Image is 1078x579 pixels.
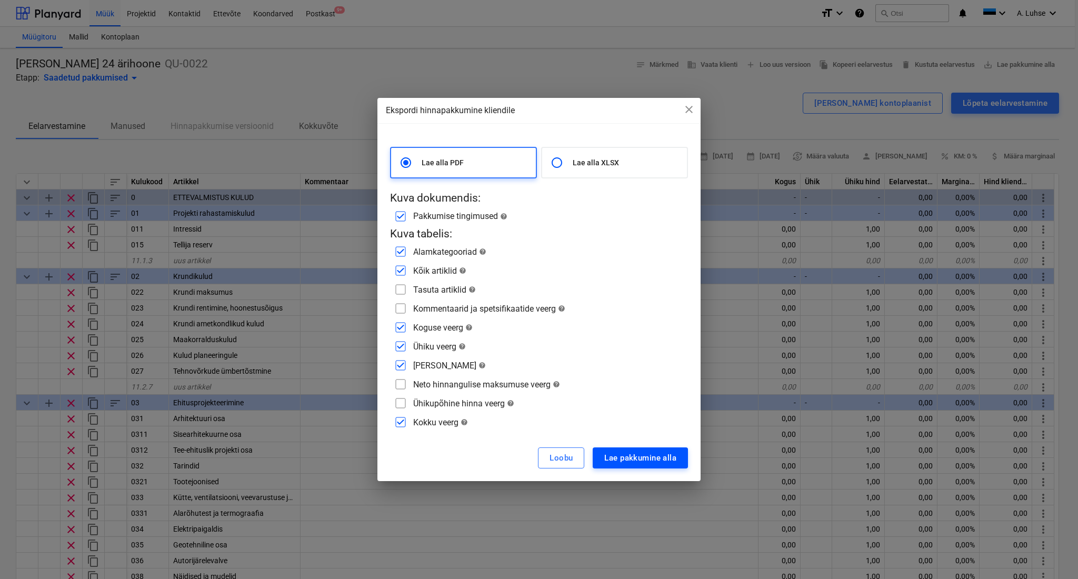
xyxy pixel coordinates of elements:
div: Kommentaarid ja spetsifikaatide veerg [413,304,565,314]
div: Neto hinnangulise maksumuse veerg [413,380,560,390]
div: Alamkategooriad [413,247,486,257]
button: Lae pakkumine alla [593,447,688,468]
span: help [457,267,466,274]
div: Lae alla PDF [390,147,537,178]
span: help [463,324,473,331]
span: help [466,286,476,293]
span: help [498,213,507,220]
span: help [476,362,486,369]
span: help [551,381,560,388]
div: Kõik artiklid [413,266,466,276]
div: Ekspordi hinnapakkumine kliendile [386,104,692,117]
div: Lae pakkumine alla [604,451,676,465]
span: help [505,400,514,407]
span: close [683,103,695,116]
span: help [458,418,468,426]
button: Loobu [538,447,584,468]
p: Lae alla PDF [422,157,532,168]
div: Koguse veerg [413,323,473,333]
div: close [683,103,695,119]
span: help [477,248,486,255]
p: Kuva tabelis: [390,227,688,242]
div: Pakkumise tingimused [413,211,507,221]
div: [PERSON_NAME] [413,361,486,371]
div: Tasuta artiklid [413,285,476,295]
div: Ühikupõhine hinna veerg [413,398,514,408]
div: Lae alla XLSX [541,147,688,178]
div: Kokku veerg [413,417,468,427]
div: Loobu [550,451,573,465]
p: Kuva dokumendis: [390,191,688,206]
span: help [556,305,565,312]
p: Lae alla XLSX [573,157,683,168]
div: Vestlusvidin [1025,528,1078,579]
iframe: Chat Widget [1025,528,1078,579]
div: Ühiku veerg [413,342,466,352]
span: help [456,343,466,350]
